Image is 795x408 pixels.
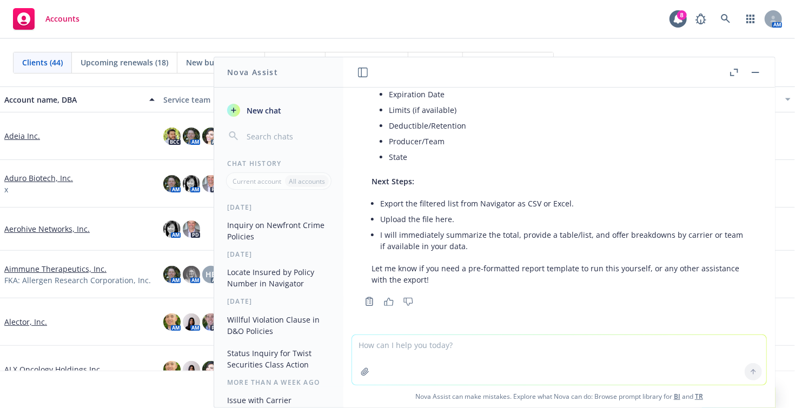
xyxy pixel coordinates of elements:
[227,66,278,78] h1: Nova Assist
[183,220,200,238] img: photo
[289,177,325,186] p: All accounts
[163,94,314,105] div: Service team
[163,220,181,238] img: photo
[677,10,687,20] div: 8
[202,313,220,331] img: photo
[163,313,181,331] img: photo
[372,176,414,186] span: Next Steps:
[183,361,200,378] img: photo
[81,57,168,68] span: Upcoming renewals (18)
[45,15,79,23] span: Accounts
[22,57,63,68] span: Clients (44)
[740,8,761,30] a: Switch app
[9,4,84,34] a: Accounts
[163,128,181,145] img: photo
[214,297,343,306] div: [DATE]
[223,344,335,373] button: Status Inquiry for Twist Securities Class Action
[4,263,107,275] a: Aimmune Therapeutics, Inc.
[163,266,181,283] img: photo
[4,316,47,327] a: Alector, Inc.
[4,94,143,105] div: Account name, DBA
[223,216,335,245] button: Inquiry on Newfront Crime Policies
[389,149,747,165] li: State
[348,385,771,407] span: Nova Assist can make mistakes. Explore what Nova can do: Browse prompt library for and
[4,172,73,184] a: Aduro Biotech, Inc.
[4,130,40,142] a: Adeia Inc.
[186,57,256,68] span: New businesses (0)
[163,361,181,378] img: photo
[389,133,747,149] li: Producer/Team
[202,361,220,378] img: photo
[695,392,703,401] a: TR
[372,263,747,285] p: Let me know if you need a pre-formatted report template to run this yourself, or any other assist...
[4,223,90,235] a: Aerohive Networks, Inc.
[223,101,335,120] button: New chat
[206,269,216,280] span: HB
[674,392,680,401] a: BI
[183,313,200,331] img: photo
[223,311,335,340] button: Willful Violation Clause in D&O Policies
[223,263,335,292] button: Locate Insured by Policy Number in Navigator
[4,275,151,286] span: FKA: Allergen Research Corporation, Inc.
[214,378,343,387] div: More than a week ago
[214,203,343,212] div: [DATE]
[202,175,220,192] img: photo
[183,175,200,192] img: photo
[202,128,220,145] img: photo
[159,86,318,112] button: Service team
[233,177,281,186] p: Current account
[400,294,417,309] button: Thumbs down
[4,184,8,195] span: x
[389,86,747,102] li: Expiration Date
[380,196,747,211] li: Export the filtered list from Navigator as CSV or Excel.
[715,8,737,30] a: Search
[690,8,712,30] a: Report a Bug
[380,227,747,254] li: I will immediately summarize the total, provide a table/list, and offer breakdowns by carrier or ...
[4,364,102,375] a: ALX Oncology Holdings Inc.
[244,129,330,144] input: Search chats
[183,266,200,283] img: photo
[389,118,747,133] li: Deductible/Retention
[214,159,343,168] div: Chat History
[244,105,281,116] span: New chat
[214,250,343,259] div: [DATE]
[183,128,200,145] img: photo
[163,175,181,192] img: photo
[365,297,374,306] svg: Copy to clipboard
[380,211,747,227] li: Upload the file here.
[389,102,747,118] li: Limits (if available)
